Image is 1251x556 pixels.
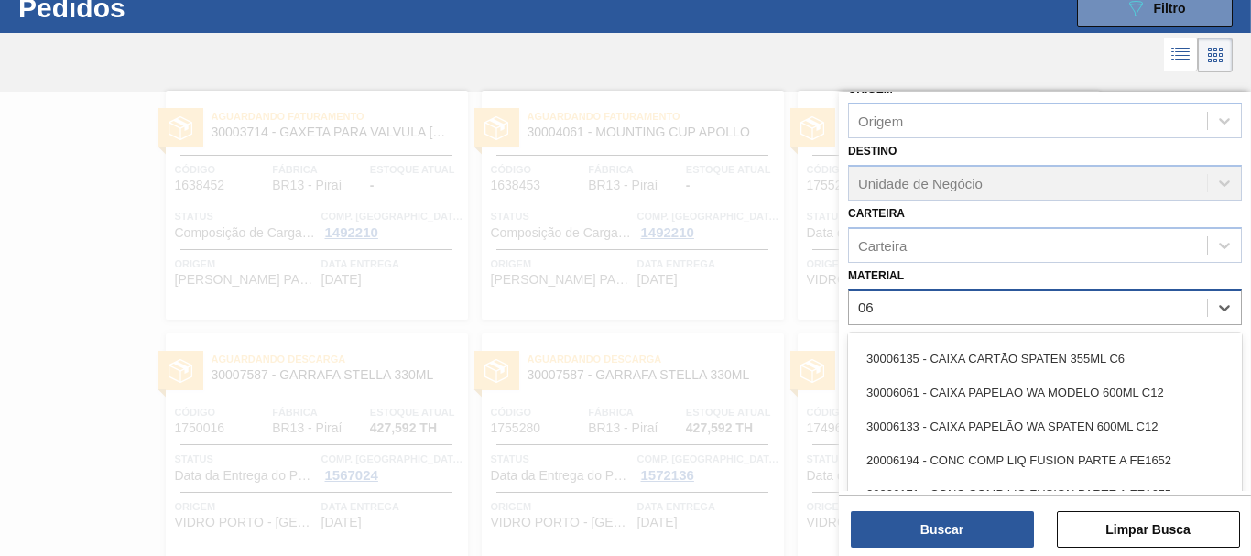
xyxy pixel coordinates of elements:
[848,342,1242,376] div: 30006135 - CAIXA CARTÃO SPATEN 355ML C6
[848,207,905,220] label: Carteira
[848,477,1242,511] div: 20006171 - CONC COMP LIQ FUSION PARTE A FE1675
[1198,38,1233,72] div: Visão em Cards
[1164,38,1198,72] div: Visão em Lista
[152,91,468,320] a: statusAguardando Faturamento30003714 - GAXETA PARA VALVULA [PERSON_NAME]Código1638452FábricaBR13 ...
[848,376,1242,409] div: 30006061 - CAIXA PAPELAO WA MODELO 600ML C12
[858,237,907,253] div: Carteira
[848,409,1242,443] div: 30006133 - CAIXA PAPELÃO WA SPATEN 600ML C12
[784,91,1100,320] a: statusAguardando Descarga30007587 - GARRAFA STELLA 330MLCódigo1755278FábricaBR13 - PiraíEstoque a...
[468,91,784,320] a: statusAguardando Faturamento30004061 - MOUNTING CUP APOLLOCódigo1638453FábricaBR13 - PiraíEstoque...
[858,114,903,129] div: Origem
[848,269,904,282] label: Material
[1154,1,1186,16] span: Filtro
[848,443,1242,477] div: 20006194 - CONC COMP LIQ FUSION PARTE A FE1652
[848,145,897,158] label: Destino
